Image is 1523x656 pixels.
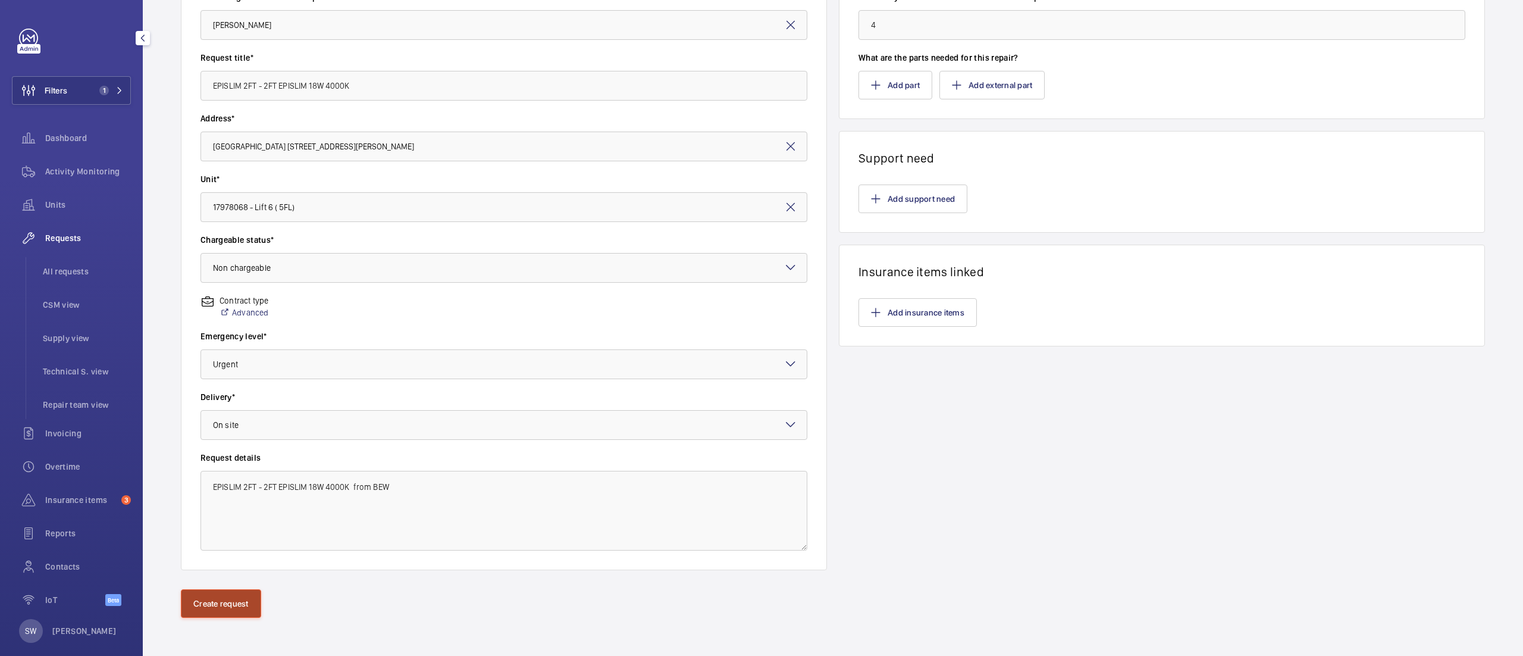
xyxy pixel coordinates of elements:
[45,165,131,177] span: Activity Monitoring
[181,589,261,618] button: Create request
[858,185,967,213] button: Add support need
[43,299,131,311] span: CSM view
[52,625,117,637] p: [PERSON_NAME]
[858,264,1465,279] h1: Insurance items linked
[45,561,131,573] span: Contacts
[45,461,131,473] span: Overtime
[45,85,67,96] span: Filters
[220,307,268,318] a: Advanced
[200,113,807,124] label: Address*
[939,71,1045,99] button: Add external part
[200,52,807,64] label: Request title*
[200,452,807,464] label: Request details
[12,76,131,105] button: Filters1
[99,86,109,95] span: 1
[45,199,131,211] span: Units
[858,298,977,327] button: Add insurance items
[200,173,807,185] label: Unit*
[858,71,932,99] button: Add part
[200,391,807,403] label: Delivery*
[45,527,131,539] span: Reports
[858,151,1465,165] h1: Support need
[200,132,807,161] input: Enter address
[220,295,268,307] p: Contract type
[200,330,807,342] label: Emergency level*
[200,10,807,40] input: Select engineer
[105,594,121,606] span: Beta
[200,234,807,246] label: Chargeable status*
[45,594,105,606] span: IoT
[43,265,131,277] span: All requests
[200,192,807,222] input: Enter unit
[213,360,238,369] span: Urgent
[43,399,131,411] span: Repair team view
[43,366,131,377] span: Technical S. view
[45,232,131,244] span: Requests
[121,495,131,505] span: 3
[45,132,131,144] span: Dashboard
[45,427,131,439] span: Invoicing
[43,332,131,344] span: Supply view
[45,494,117,506] span: Insurance items
[858,10,1465,40] input: Type number of hours
[213,420,239,430] span: On site
[858,52,1465,64] label: What are the parts needed for this repair?
[25,625,36,637] p: SW
[200,71,807,101] input: Type request title
[213,263,271,273] span: Non chargeable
